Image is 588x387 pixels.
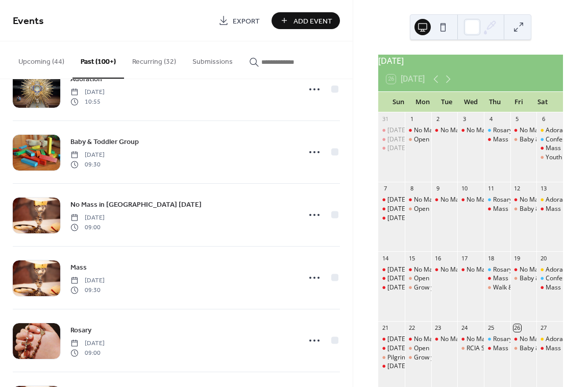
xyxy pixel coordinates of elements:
[431,265,458,274] div: No Mass in Abingdon today
[70,97,105,106] span: 10:55
[414,135,448,144] div: Open Doors
[387,265,424,274] div: [DATE] Mass
[405,196,431,204] div: No Mass in Abingdon today
[408,115,415,123] div: 1
[546,344,561,353] div: Mass
[408,254,415,262] div: 15
[513,115,521,123] div: 5
[386,92,410,112] div: Sun
[387,214,424,223] div: [DATE] Mass
[536,135,563,144] div: Confessions
[414,353,458,362] div: Grow your faith
[440,335,557,344] div: No Mass in [GEOGRAPHIC_DATA] [DATE]
[434,324,442,332] div: 23
[184,41,241,78] button: Submissions
[414,196,530,204] div: No Mass in [GEOGRAPHIC_DATA] [DATE]
[387,135,424,144] div: [DATE] Mass
[484,196,510,204] div: Rosary
[484,335,510,344] div: Rosary
[484,283,510,292] div: Walk & Talk
[272,12,340,29] button: Add Event
[72,41,124,79] button: Past (100+)
[546,135,580,144] div: Confessions
[513,254,521,262] div: 19
[378,196,405,204] div: Sunday Mass
[510,126,537,135] div: No Mass in Abingdon today
[493,196,512,204] div: Rosary
[484,205,510,213] div: Mass
[457,265,484,274] div: No Mass in Abingdon today
[546,144,561,153] div: Mass
[493,283,526,292] div: Walk & Talk
[414,274,448,283] div: Open Doors
[387,144,424,153] div: [DATE] Mass
[546,205,561,213] div: Mass
[408,324,415,332] div: 22
[536,335,563,344] div: Adoration
[378,353,405,362] div: Pilgrimage to Boars Hill
[387,353,488,362] div: Pilgrimage to [GEOGRAPHIC_DATA]
[387,362,424,371] div: [DATE] Mass
[536,344,563,353] div: Mass
[546,126,574,135] div: Adoration
[459,92,483,112] div: Wed
[520,135,583,144] div: Baby & Toddler Group
[378,135,405,144] div: Sunday Mass
[540,254,547,262] div: 20
[487,324,495,332] div: 25
[378,344,405,353] div: Sunday Mass
[70,348,105,357] span: 09:00
[381,115,389,123] div: 31
[434,254,442,262] div: 16
[378,335,405,344] div: Sunday Mass
[293,16,332,27] span: Add Event
[434,115,442,123] div: 2
[387,335,424,344] div: [DATE] Mass
[405,274,431,283] div: Open Doors
[493,274,508,283] div: Mass
[434,92,458,112] div: Tue
[387,344,424,353] div: [DATE] Mass
[536,144,563,153] div: Mass
[13,11,44,31] span: Events
[378,126,405,135] div: Sunday Mass
[70,262,87,273] span: Mass
[431,335,458,344] div: No Mass in Abingdon today
[510,344,537,353] div: Baby & Toddler Group
[387,126,424,135] div: [DATE] Mass
[405,265,431,274] div: No Mass in Abingdon today
[484,126,510,135] div: Rosary
[536,274,563,283] div: Confessions
[484,344,510,353] div: Mass
[70,325,91,336] span: Rosary
[70,285,105,295] span: 09:30
[387,283,424,292] div: [DATE] Mass
[211,12,267,29] a: Export
[487,115,495,123] div: 4
[233,16,260,27] span: Export
[405,135,431,144] div: Open Doors
[493,135,508,144] div: Mass
[520,274,583,283] div: Baby & Toddler Group
[405,283,431,292] div: Grow your faith
[414,344,448,353] div: Open Doors
[408,185,415,192] div: 8
[70,73,102,85] a: Adoration
[431,196,458,204] div: No Mass in Abingdon today
[546,335,574,344] div: Adoration
[414,205,448,213] div: Open Doors
[460,254,468,262] div: 17
[378,214,405,223] div: Sunday Mass
[414,335,530,344] div: No Mass in [GEOGRAPHIC_DATA] [DATE]
[70,151,105,160] span: [DATE]
[70,137,139,148] span: Baby & Toddler Group
[536,283,563,292] div: Mass
[460,324,468,332] div: 24
[510,205,537,213] div: Baby & Toddler Group
[510,196,537,204] div: No Mass in Abingdon today
[546,196,574,204] div: Adoration
[70,136,139,148] a: Baby & Toddler Group
[414,126,530,135] div: No Mass in [GEOGRAPHIC_DATA] [DATE]
[124,41,184,78] button: Recurring (32)
[510,135,537,144] div: Baby & Toddler Group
